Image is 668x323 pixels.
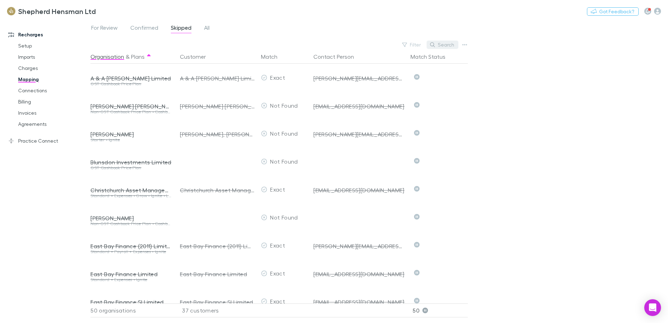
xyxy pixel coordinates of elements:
[90,299,172,306] div: East Bay Finance SI Limited
[90,103,172,110] div: [PERSON_NAME] [PERSON_NAME] Trust
[180,92,255,120] div: [PERSON_NAME] [PERSON_NAME] Trust
[90,215,172,222] div: [PERSON_NAME]
[11,40,94,51] a: Setup
[90,194,172,198] div: Standard + Expenses • Grow • Ignite • Ledger Price Plan
[180,176,255,204] div: Christchurch Asset Management Limited
[399,41,425,49] button: Filter
[587,7,639,16] button: Got Feedback?
[90,50,172,64] div: &
[270,298,285,304] span: Exact
[180,50,214,64] button: Customer
[90,50,124,64] button: Organisation
[270,186,285,193] span: Exact
[130,24,158,33] span: Confirmed
[414,102,420,108] svg: Skipped
[11,51,94,63] a: Imports
[90,250,172,254] div: Standard + Payroll + Expenses • Ignite
[11,119,94,130] a: Agreements
[270,158,298,165] span: Not Found
[11,85,94,96] a: Connections
[414,186,420,192] svg: Skipped
[131,50,145,64] button: Plans
[270,242,285,249] span: Exact
[313,75,405,82] div: [PERSON_NAME][EMAIL_ADDRESS][DOMAIN_NAME]
[313,271,405,278] div: [EMAIL_ADDRESS][DOMAIN_NAME]
[1,29,94,40] a: Recharges
[414,214,420,220] svg: Skipped
[414,298,420,303] svg: Skipped
[11,107,94,119] a: Invoices
[270,102,298,109] span: Not Found
[313,243,405,250] div: [PERSON_NAME][EMAIL_ADDRESS][DOMAIN_NAME]
[180,260,255,288] div: East Bay Finance Limited
[90,222,172,226] div: Non-GST Cashbook Price Plan • Cashbook (Non-GST) Price Plan
[414,74,420,80] svg: Skipped
[90,159,172,166] div: Blunsdon Investments Limited
[11,74,94,85] a: Mapping
[411,50,454,64] button: Match Status
[313,50,362,64] button: Contact Person
[90,303,174,317] div: 50 organisations
[313,299,405,306] div: [EMAIL_ADDRESS][DOMAIN_NAME]
[427,41,458,49] button: Search
[644,299,661,316] div: Open Intercom Messenger
[90,138,172,142] div: Starter • Ignite
[11,96,94,107] a: Billing
[414,270,420,275] svg: Skipped
[90,110,172,114] div: Non-GST Cashbook Price Plan • Cashbook (Non-GST) Price Plan
[90,278,172,282] div: Standard + Expenses • Ignite
[414,242,420,247] svg: Skipped
[174,303,258,317] div: 37 customers
[91,24,118,33] span: For Review
[270,130,298,137] span: Not Found
[180,288,255,316] div: East Bay Finance SI Limited
[90,243,172,250] div: East Bay Finance (2011) Limited
[313,131,405,138] div: [PERSON_NAME][EMAIL_ADDRESS][PERSON_NAME][DOMAIN_NAME]
[270,74,285,81] span: Exact
[414,130,420,136] svg: Skipped
[3,3,100,20] a: Shepherd Hensman Ltd
[11,63,94,74] a: Charges
[90,271,172,278] div: East Bay Finance Limited
[18,7,96,15] h3: Shepherd Hensman Ltd
[270,270,285,277] span: Exact
[90,82,172,86] div: GST Cashbook Price Plan
[414,158,420,164] svg: Skipped
[270,214,298,221] span: Not Found
[313,187,405,194] div: [EMAIL_ADDRESS][DOMAIN_NAME]
[180,120,255,148] div: [PERSON_NAME], [PERSON_NAME]
[7,7,15,15] img: Shepherd Hensman Ltd's Logo
[90,166,172,170] div: GST Cashbook Price Plan
[171,24,191,33] span: Skipped
[1,135,94,146] a: Practice Connect
[261,50,286,64] button: Match
[90,187,172,194] div: Christchurch Asset Management Limited
[90,75,172,82] div: A & A [PERSON_NAME] Limited
[180,232,255,260] div: East Bay Finance (2011) Limited
[313,103,405,110] div: [EMAIL_ADDRESS][DOMAIN_NAME]
[204,24,210,33] span: All
[90,131,172,138] div: [PERSON_NAME]
[413,304,468,317] p: 50
[180,64,255,92] div: A & A [PERSON_NAME] Limited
